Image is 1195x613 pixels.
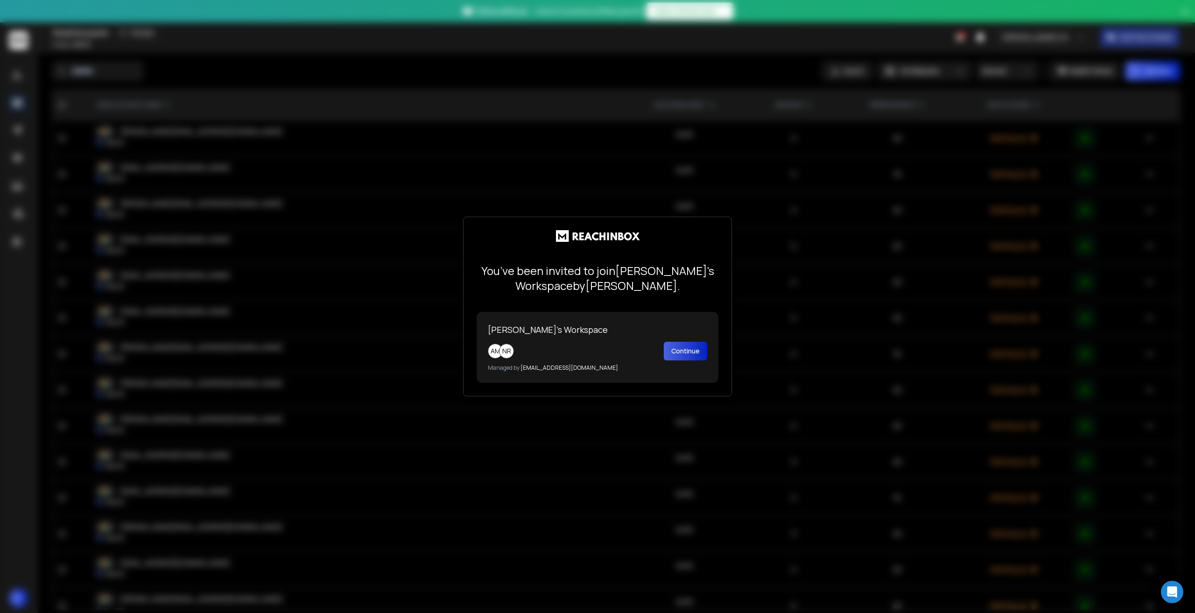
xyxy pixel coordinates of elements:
div: Open Intercom Messenger [1161,581,1183,603]
p: [EMAIL_ADDRESS][DOMAIN_NAME] [488,364,707,372]
span: Managed by [488,364,520,372]
p: You’ve been invited to join [PERSON_NAME]'s Workspace by [PERSON_NAME] . [477,263,718,293]
div: NR [499,344,514,359]
button: Continue [664,342,707,360]
div: AM [488,344,503,359]
p: [PERSON_NAME]'s Workspace [488,323,707,336]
